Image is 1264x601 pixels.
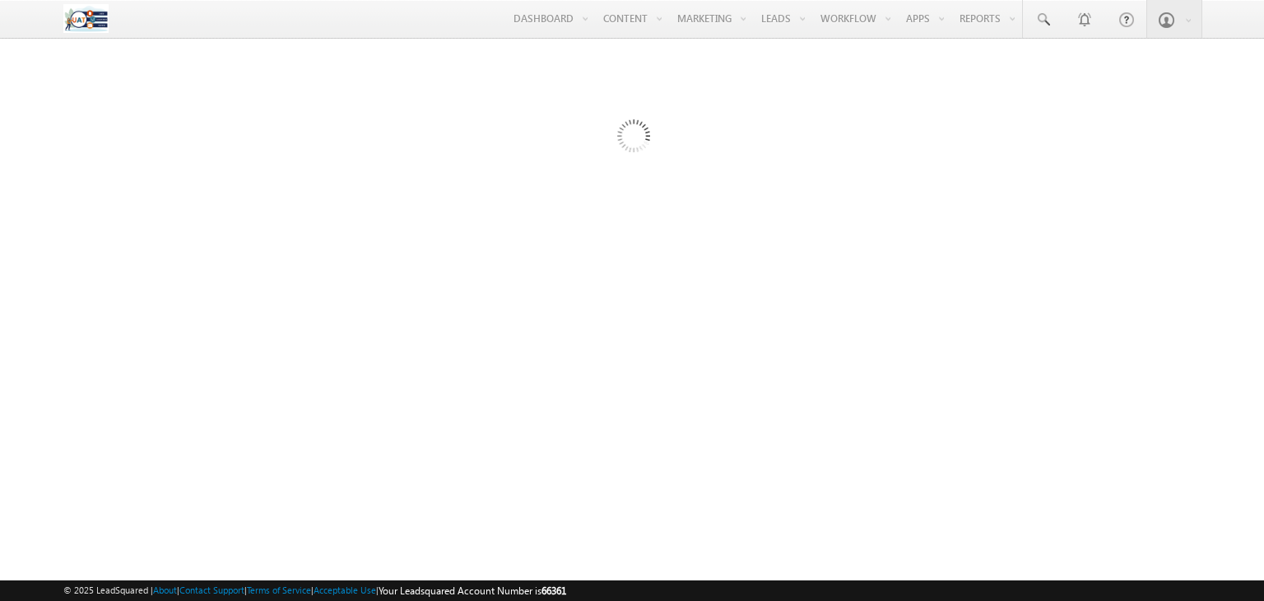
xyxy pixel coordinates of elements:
a: Acceptable Use [314,585,376,595]
span: Your Leadsquared Account Number is [379,585,566,597]
a: Contact Support [179,585,244,595]
span: 66361 [541,585,566,597]
a: Terms of Service [247,585,311,595]
img: Custom Logo [63,4,109,33]
span: © 2025 LeadSquared | | | | | [63,583,566,599]
img: Loading... [547,54,718,224]
a: About [153,585,177,595]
